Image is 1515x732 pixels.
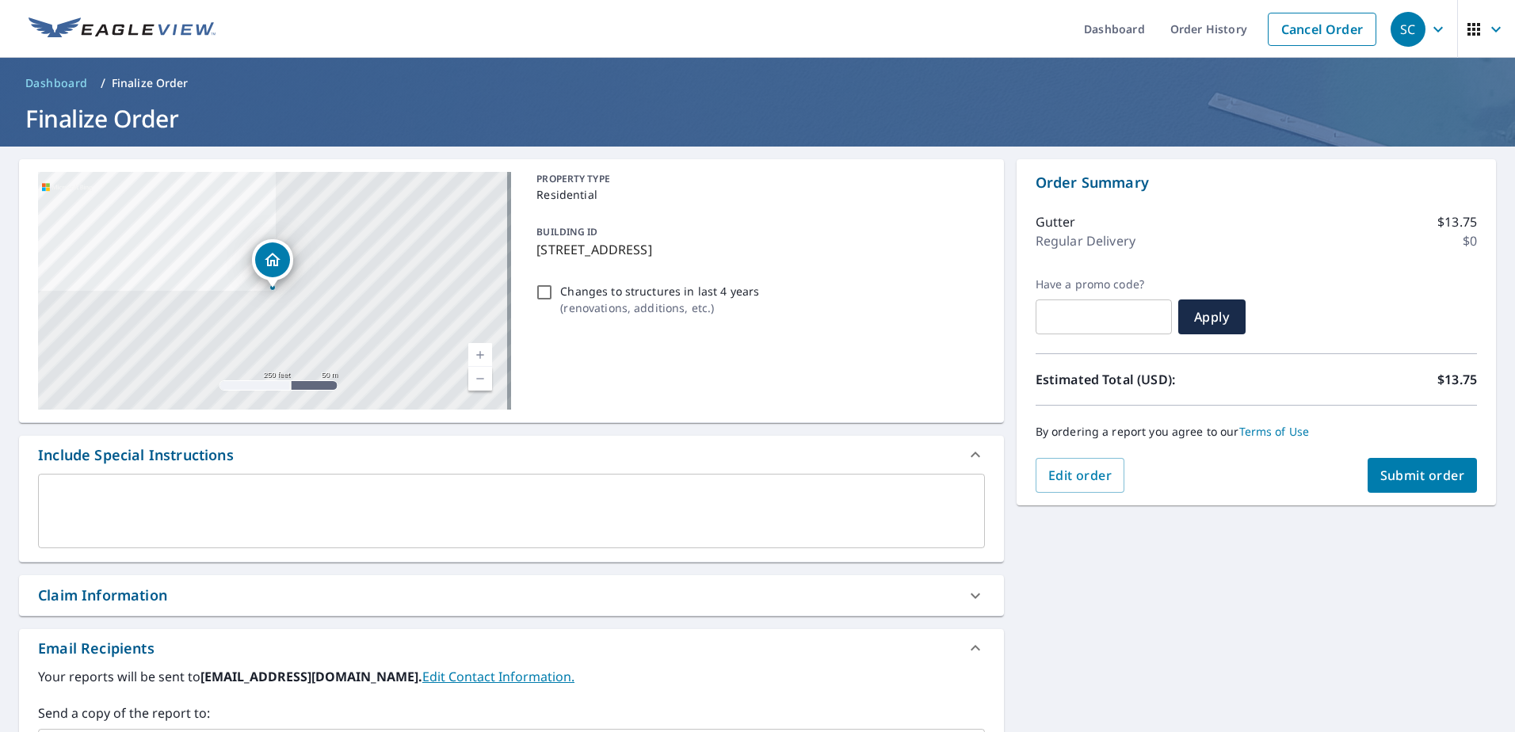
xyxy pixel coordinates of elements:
[1437,370,1477,389] p: $13.75
[38,703,985,722] label: Send a copy of the report to:
[1036,370,1257,389] p: Estimated Total (USD):
[1178,299,1246,334] button: Apply
[29,17,216,41] img: EV Logo
[1380,467,1465,484] span: Submit order
[1463,231,1477,250] p: $0
[19,629,1004,667] div: Email Recipients
[112,75,189,91] p: Finalize Order
[38,444,234,466] div: Include Special Instructions
[38,585,167,606] div: Claim Information
[1268,13,1376,46] a: Cancel Order
[1036,231,1135,250] p: Regular Delivery
[19,102,1496,135] h1: Finalize Order
[19,71,94,96] a: Dashboard
[1036,425,1477,439] p: By ordering a report you agree to our
[536,225,597,238] p: BUILDING ID
[560,299,759,316] p: ( renovations, additions, etc. )
[1036,172,1477,193] p: Order Summary
[536,186,978,203] p: Residential
[560,283,759,299] p: Changes to structures in last 4 years
[1368,458,1478,493] button: Submit order
[1036,277,1172,292] label: Have a promo code?
[1036,212,1076,231] p: Gutter
[200,668,422,685] b: [EMAIL_ADDRESS][DOMAIN_NAME].
[1048,467,1112,484] span: Edit order
[252,239,293,288] div: Dropped pin, building 1, Residential property, 1069 128th St SE Blooming Prairie, MN 55917
[1036,458,1125,493] button: Edit order
[468,367,492,391] a: Current Level 17, Zoom Out
[19,436,1004,474] div: Include Special Instructions
[38,667,985,686] label: Your reports will be sent to
[468,343,492,367] a: Current Level 17, Zoom In
[536,240,978,259] p: [STREET_ADDRESS]
[19,575,1004,616] div: Claim Information
[1191,308,1233,326] span: Apply
[1239,424,1310,439] a: Terms of Use
[536,172,978,186] p: PROPERTY TYPE
[38,638,155,659] div: Email Recipients
[1437,212,1477,231] p: $13.75
[19,71,1496,96] nav: breadcrumb
[101,74,105,93] li: /
[422,668,574,685] a: EditContactInfo
[1391,12,1425,47] div: SC
[25,75,88,91] span: Dashboard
